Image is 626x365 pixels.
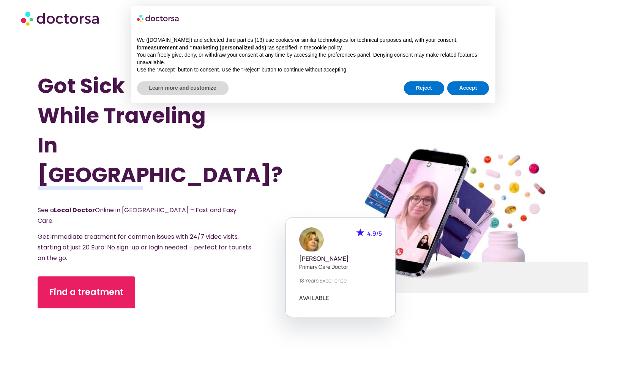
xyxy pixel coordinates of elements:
h1: Got Sick While Traveling In [GEOGRAPHIC_DATA]? [38,71,272,190]
img: logo [137,12,180,24]
button: Accept [447,81,489,95]
p: 18 years experience [299,276,382,284]
p: We ([DOMAIN_NAME]) and selected third parties (13) use cookies or similar technologies for techni... [137,36,489,51]
span: Find a treatment [49,286,123,298]
button: Reject [404,81,444,95]
a: AVAILABLE [299,295,330,301]
a: cookie policy [311,44,341,51]
a: Find a treatment [38,276,135,308]
button: Learn more and customize [137,81,229,95]
span: AVAILABLE [299,295,330,301]
strong: Local Doctor [54,206,95,214]
p: Use the “Accept” button to consent. Use the “Reject” button to continue without accepting. [137,66,489,74]
span: Get immediate treatment for common issues with 24/7 video visits, starting at just 20 Euro. No si... [38,232,251,262]
p: Primary care doctor [299,263,382,271]
span: 4.9/5 [367,229,382,238]
span: See a Online in [GEOGRAPHIC_DATA] – Fast and Easy Care. [38,206,237,225]
h5: [PERSON_NAME] [299,255,382,262]
p: You can freely give, deny, or withdraw your consent at any time by accessing the preferences pane... [137,51,489,66]
strong: measurement and “marketing (personalized ads)” [143,44,269,51]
